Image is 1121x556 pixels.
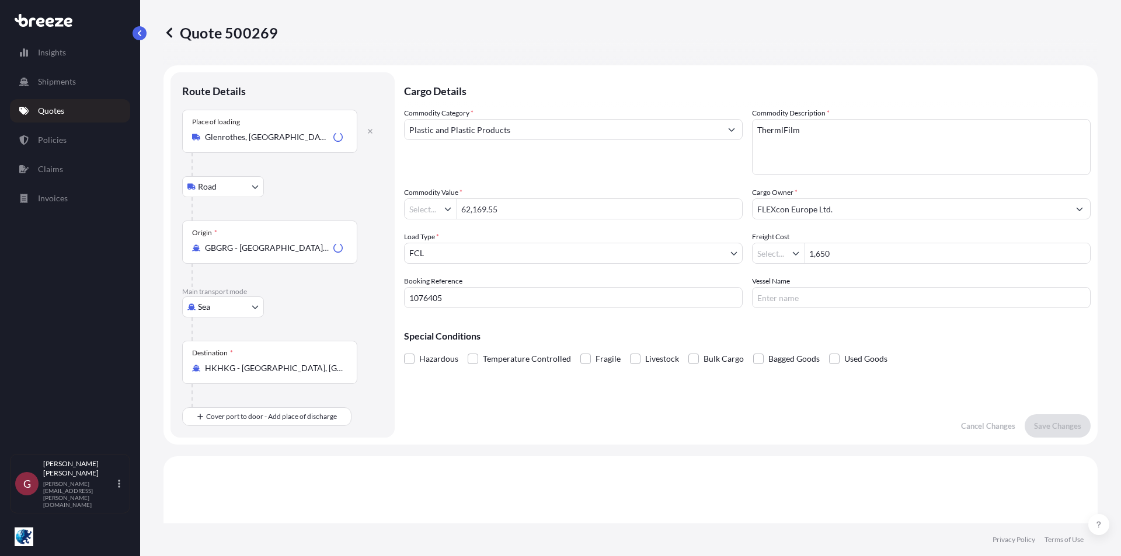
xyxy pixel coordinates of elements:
input: Select a commodity type [405,119,721,140]
span: Cover port to door - Add place of discharge [206,411,337,422]
p: Quotes [38,105,64,117]
span: Bulk Cargo [704,350,744,368]
button: Show suggestions [1069,198,1090,219]
p: Route Details [182,84,246,98]
div: Place of loading [192,117,240,127]
div: Loading [333,132,343,142]
div: Origin [192,228,217,237]
span: Used Goods [844,350,887,368]
label: Commodity Description [752,107,830,119]
a: Terms of Use [1045,535,1084,544]
a: Insights [10,41,130,64]
input: Your internal reference [404,287,743,308]
p: Special Conditions [404,331,1091,341]
p: [PERSON_NAME] [PERSON_NAME] [43,459,116,478]
button: Save Changes [1025,414,1091,438]
p: Main transport mode [182,287,383,296]
button: Cancel Changes [952,414,1025,438]
input: Place of loading [205,131,329,143]
p: Cargo Details [404,72,1091,107]
p: Claims [38,163,63,175]
a: Policies [10,128,130,152]
label: Commodity Value [404,187,462,198]
span: Hazardous [419,350,458,368]
button: Cover port to door - Add place of discharge [182,407,351,426]
div: Loading [333,243,343,253]
input: Enter name [752,287,1091,308]
a: Quotes [10,99,130,123]
input: Commodity Value [405,198,444,219]
span: Livestock [645,350,679,368]
span: Road [198,181,217,193]
p: Invoices [38,193,68,204]
button: FCL [404,243,743,264]
a: Privacy Policy [993,535,1035,544]
span: Sea [198,301,210,313]
p: Policies [38,134,67,146]
label: Freight Cost [752,231,789,243]
img: organization-logo [15,527,33,546]
button: Select transport [182,176,264,197]
a: Shipments [10,70,130,93]
input: Freight Cost [753,243,792,264]
textarea: ThermlFilm [752,119,1091,175]
span: Load Type [404,231,439,243]
a: Claims [10,158,130,181]
input: Destination [205,362,343,374]
p: Save Changes [1034,420,1081,432]
p: [PERSON_NAME][EMAIL_ADDRESS][PERSON_NAME][DOMAIN_NAME] [43,480,116,508]
input: Enter amount [805,243,1090,264]
input: Origin [205,242,329,254]
input: Full name [753,198,1069,219]
label: Vessel Name [752,275,790,287]
label: Commodity Category [404,107,474,119]
p: Quote 500269 [163,23,278,42]
span: Fragile [596,350,621,368]
p: Shipments [38,76,76,88]
span: FCL [409,247,424,259]
span: Temperature Controlled [483,350,571,368]
label: Cargo Owner [752,187,798,198]
span: G [23,478,31,489]
button: Select transport [182,296,264,317]
div: Destination [192,348,233,358]
label: Booking Reference [404,275,462,287]
p: Cancel Changes [961,420,1015,432]
p: Insights [38,47,66,58]
button: Show suggestions [792,247,804,259]
button: Show suggestions [444,203,456,215]
button: Show suggestions [721,119,742,140]
a: Invoices [10,187,130,210]
input: Type amount [457,198,742,219]
span: Bagged Goods [768,350,820,368]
